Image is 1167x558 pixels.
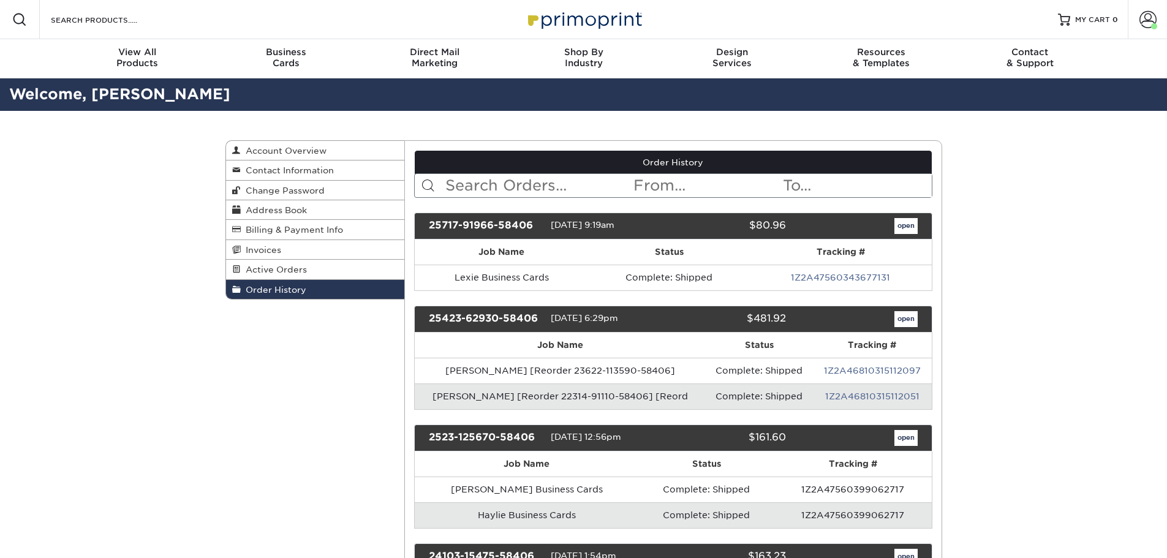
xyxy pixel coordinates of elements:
span: Billing & Payment Info [241,225,343,235]
div: 25423-62930-58406 [420,311,551,327]
div: & Templates [807,47,956,69]
td: 1Z2A47560399062717 [774,502,932,528]
a: Address Book [226,200,405,220]
a: 1Z2A47560343677131 [791,273,890,282]
span: Address Book [241,205,307,215]
td: Complete: Shipped [639,477,774,502]
span: Contact [956,47,1105,58]
th: Status [588,239,750,265]
div: $481.92 [664,311,795,327]
td: Lexie Business Cards [415,265,588,290]
div: Industry [509,47,658,69]
td: Complete: Shipped [588,265,750,290]
span: Design [658,47,807,58]
th: Status [639,451,774,477]
div: 2523-125670-58406 [420,430,551,446]
a: open [894,430,918,446]
span: [DATE] 12:56pm [551,432,621,442]
td: 1Z2A47560399062717 [774,477,932,502]
th: Job Name [415,451,639,477]
span: Order History [241,285,306,295]
span: Shop By [509,47,658,58]
a: Order History [226,280,405,299]
a: Change Password [226,181,405,200]
div: 25717-91966-58406 [420,218,551,234]
a: Shop ByIndustry [509,39,658,78]
a: Active Orders [226,260,405,279]
span: Resources [807,47,956,58]
div: Services [658,47,807,69]
th: Tracking # [774,451,932,477]
a: Contact& Support [956,39,1105,78]
span: Account Overview [241,146,327,156]
span: Contact Information [241,165,334,175]
div: & Support [956,47,1105,69]
td: Haylie Business Cards [415,502,639,528]
a: open [894,311,918,327]
a: 1Z2A46810315112051 [825,391,920,401]
img: Primoprint [523,6,645,32]
span: Direct Mail [360,47,509,58]
span: MY CART [1075,15,1110,25]
a: Contact Information [226,160,405,180]
a: Direct MailMarketing [360,39,509,78]
th: Tracking # [813,333,931,358]
span: 0 [1112,15,1118,24]
span: Invoices [241,245,281,255]
th: Job Name [415,333,705,358]
td: Complete: Shipped [705,383,813,409]
a: Order History [415,151,932,174]
td: Complete: Shipped [705,358,813,383]
a: Invoices [226,240,405,260]
a: Billing & Payment Info [226,220,405,239]
td: Complete: Shipped [639,502,774,528]
span: [DATE] 9:19am [551,220,614,230]
span: Business [211,47,360,58]
div: Cards [211,47,360,69]
div: $161.60 [664,430,795,446]
input: SEARCH PRODUCTS..... [50,12,169,27]
input: To... [782,174,931,197]
a: Resources& Templates [807,39,956,78]
a: Account Overview [226,141,405,160]
th: Status [705,333,813,358]
span: Active Orders [241,265,307,274]
td: [PERSON_NAME] Business Cards [415,477,639,502]
a: DesignServices [658,39,807,78]
th: Tracking # [750,239,931,265]
input: Search Orders... [444,174,632,197]
a: open [894,218,918,234]
span: [DATE] 6:29pm [551,313,618,323]
th: Job Name [415,239,588,265]
td: [PERSON_NAME] [Reorder 22314-91110-58406] [Reord [415,383,705,409]
div: $80.96 [664,218,795,234]
div: Products [63,47,212,69]
input: From... [632,174,782,197]
a: 1Z2A46810315112097 [824,366,921,375]
div: Marketing [360,47,509,69]
span: View All [63,47,212,58]
td: [PERSON_NAME] [Reorder 23622-113590-58406] [415,358,705,383]
a: BusinessCards [211,39,360,78]
span: Change Password [241,186,325,195]
a: View AllProducts [63,39,212,78]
